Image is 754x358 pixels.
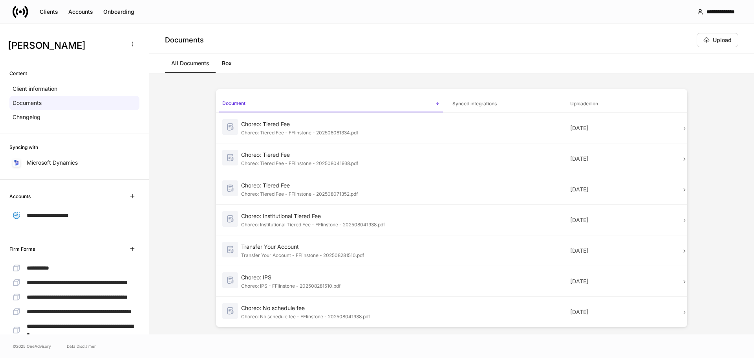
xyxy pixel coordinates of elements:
img: svg%3e [222,119,238,135]
p: Changelog [13,113,40,121]
img: sIOyOZvWb5kUEAwh5D03bPzsWHrUXBSdsWHDhg8Ma8+nBQBvlija69eFAv+snJUCyn8AqO+ElBnIpgMAAAAASUVORK5CYII= [13,160,20,166]
div: Choreo: Institutional Tiered Fee - FFlinstone - 202508041938.pdf [241,220,440,228]
img: svg%3e [222,150,238,165]
p: Client information [13,85,57,93]
img: svg%3e [222,211,238,227]
a: All Documents [165,54,216,73]
p: Documents [13,99,42,107]
div: Transfer Your Account [241,243,440,251]
div: Upload [703,37,732,43]
h6: Document [222,99,245,107]
span: © 2025 OneAdvisory [13,343,51,349]
a: Changelog [9,110,139,124]
div: Choreo: Tiered Fee [241,182,440,189]
h6: Content [9,70,27,77]
span: Document [219,95,443,112]
button: Onboarding [98,6,139,18]
p: [DATE] [570,216,675,224]
button: Accounts [63,6,98,18]
div: Choreo: No schedule fee - FFlinstone - 202508041938.pdf [241,312,440,320]
p: [DATE] [570,277,675,285]
div: Onboarding [103,9,134,15]
div: Choreo: Tiered Fee [241,120,440,128]
div: Choreo: Tiered Fee - FFlinstone - 202508041938.pdf [241,159,440,167]
p: Microsoft Dynamics [27,159,78,167]
div: Choreo: Tiered Fee - FFlinstone - 202508071352.pdf [241,189,440,197]
div: Accounts [68,9,93,15]
p: [DATE] [570,155,675,163]
div: Choreo: Tiered Fee - FFlinstone - 202508081334.pdf [241,128,440,136]
div: Choreo: IPS - FFlinstone - 202508281510.pdf [241,281,440,289]
img: svg%3e [222,242,238,257]
h6: Firm Forms [9,245,35,253]
div: Transfer Your Account - FFlinstone - 202508281510.pdf [241,251,440,259]
div: Choreo: No schedule fee [241,304,440,312]
h6: Syncing with [9,143,38,151]
h3: [PERSON_NAME] [8,39,121,52]
img: svg%3e [222,303,238,319]
p: [DATE] [570,124,675,132]
a: Client information [9,82,139,96]
div: Choreo: Tiered Fee [241,151,440,159]
img: svg%3e [222,180,238,196]
h6: Uploaded on [570,100,598,107]
button: Clients [35,6,63,18]
div: Choreo: Institutional Tiered Fee [241,212,440,220]
a: Documents [9,96,139,110]
img: svg%3e [222,272,238,288]
span: Uploaded on [567,96,678,112]
p: [DATE] [570,308,675,316]
h4: Documents [165,35,204,45]
a: Box [216,54,238,73]
h6: Synced integrations [452,100,497,107]
a: Data Disclaimer [67,343,96,349]
div: Clients [40,9,58,15]
a: Microsoft Dynamics [9,156,139,170]
span: Synced integrations [449,96,560,112]
div: Choreo: IPS [241,274,440,281]
h6: Accounts [9,193,31,200]
p: [DATE] [570,185,675,193]
button: Upload [697,33,738,47]
p: [DATE] [570,247,675,255]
